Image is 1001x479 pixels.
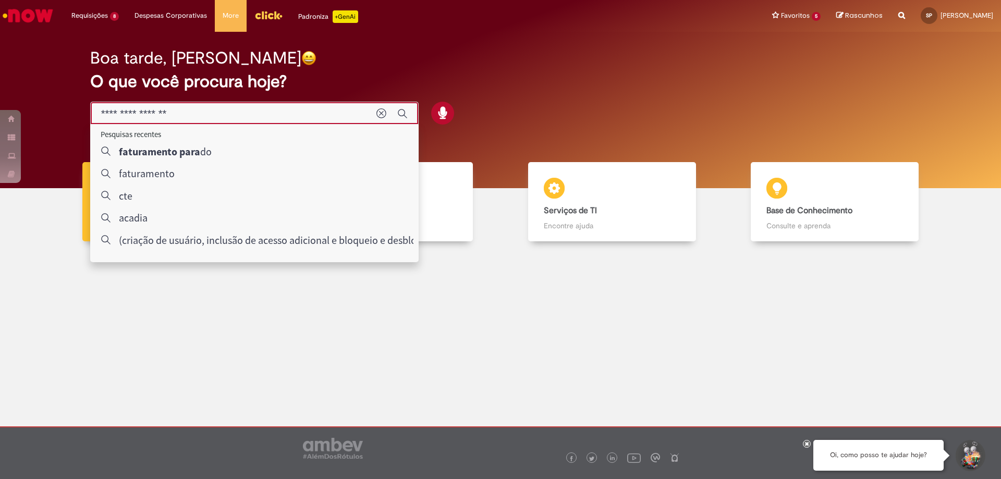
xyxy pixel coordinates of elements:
[845,10,883,20] span: Rascunhos
[1,5,55,26] img: ServiceNow
[781,10,810,21] span: Favoritos
[544,220,680,231] p: Encontre ajuda
[110,12,119,21] span: 8
[90,72,911,91] h2: O que você procura hoje?
[651,453,660,462] img: logo_footer_workplace.png
[766,220,903,231] p: Consulte e aprenda
[954,440,985,471] button: Iniciar Conversa de Suporte
[298,10,358,23] div: Padroniza
[333,10,358,23] p: +GenAi
[544,205,597,216] b: Serviços de TI
[135,10,207,21] span: Despesas Corporativas
[303,438,363,459] img: logo_footer_ambev_rotulo_gray.png
[670,453,679,462] img: logo_footer_naosei.png
[71,10,108,21] span: Requisições
[627,451,641,464] img: logo_footer_youtube.png
[926,12,932,19] span: SP
[301,51,316,66] img: happy-face.png
[500,162,724,242] a: Serviços de TI Encontre ajuda
[254,7,283,23] img: click_logo_yellow_360x200.png
[569,456,574,461] img: logo_footer_facebook.png
[90,49,301,67] h2: Boa tarde, [PERSON_NAME]
[941,11,993,20] span: [PERSON_NAME]
[610,456,615,462] img: logo_footer_linkedin.png
[813,440,944,471] div: Oi, como posso te ajudar hoje?
[589,456,594,461] img: logo_footer_twitter.png
[223,10,239,21] span: More
[724,162,947,242] a: Base de Conhecimento Consulte e aprenda
[836,11,883,21] a: Rascunhos
[766,205,852,216] b: Base de Conhecimento
[812,12,821,21] span: 5
[55,162,278,242] a: Tirar dúvidas Tirar dúvidas com Lupi Assist e Gen Ai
